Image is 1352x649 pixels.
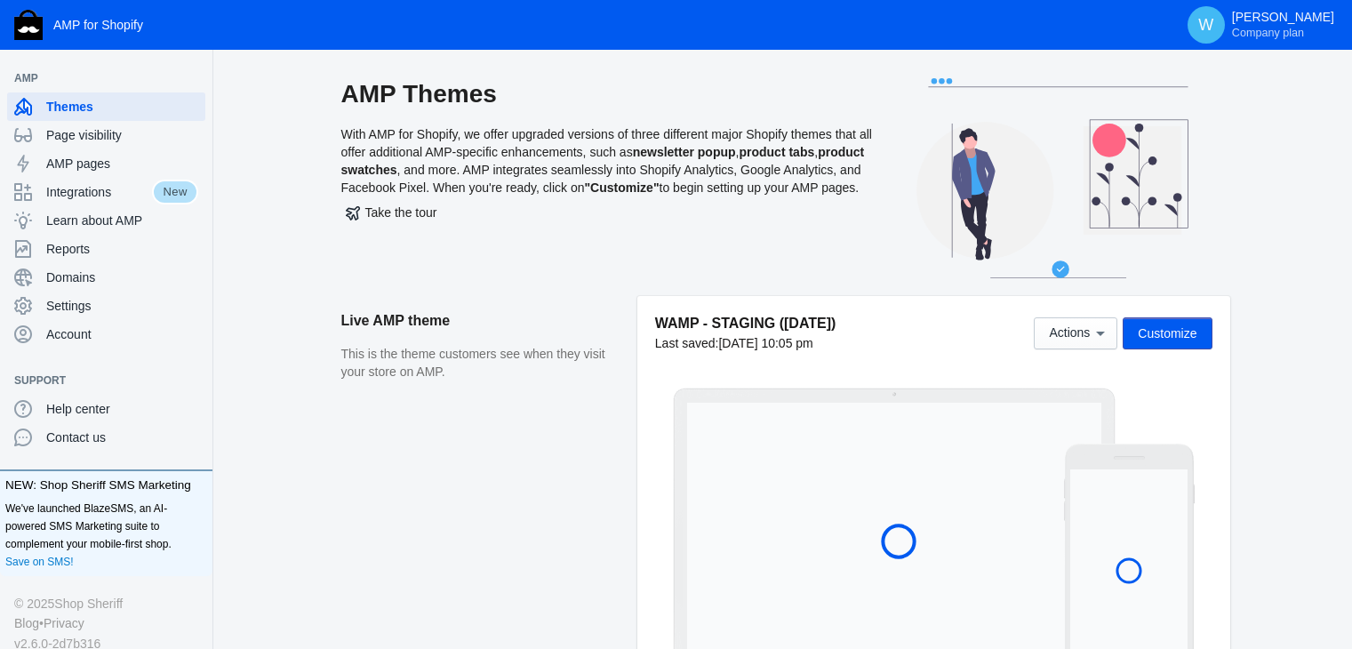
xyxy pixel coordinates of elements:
[584,180,659,195] b: "Customize"
[1197,16,1215,34] span: W
[54,594,123,613] a: Shop Sheriff
[53,18,143,32] span: AMP for Shopify
[1232,26,1304,40] span: Company plan
[46,400,198,418] span: Help center
[341,346,620,381] p: This is the theme customers see when they visit your store on AMP.
[46,429,198,446] span: Contact us
[1232,10,1334,40] p: [PERSON_NAME]
[1123,317,1212,349] button: Customize
[14,613,39,633] a: Blog
[7,178,205,206] a: IntegrationsNew
[655,334,836,352] div: Last saved:
[7,423,205,452] a: Contact us
[180,75,209,82] button: Add a sales channel
[7,92,205,121] a: Themes
[7,149,205,178] a: AMP pages
[7,263,205,292] a: Domains
[7,121,205,149] a: Page visibility
[718,336,812,350] span: [DATE] 10:05 pm
[1138,326,1196,341] span: Customize
[46,98,198,116] span: Themes
[5,553,74,571] a: Save on SMS!
[44,613,84,633] a: Privacy
[14,372,180,389] span: Support
[46,212,198,229] span: Learn about AMP
[341,78,875,110] h2: AMP Themes
[7,320,205,349] a: Account
[7,206,205,235] a: Learn about AMP
[152,180,198,204] span: New
[46,126,198,144] span: Page visibility
[14,69,180,87] span: AMP
[14,613,198,633] div: •
[46,155,198,172] span: AMP pages
[1049,326,1090,341] span: Actions
[7,292,205,320] a: Settings
[341,196,442,228] button: Take the tour
[655,314,836,333] h5: WAMP - STAGING ([DATE])
[341,78,875,296] div: With AMP for Shopify, we offer upgraded versions of three different major Shopify themes that all...
[46,240,198,258] span: Reports
[14,594,198,613] div: © 2025
[180,377,209,384] button: Add a sales channel
[633,145,736,159] b: newsletter popup
[14,10,43,40] img: Shop Sheriff Logo
[739,145,814,159] b: product tabs
[46,325,198,343] span: Account
[7,235,205,263] a: Reports
[46,268,198,286] span: Domains
[1034,317,1117,349] button: Actions
[46,297,198,315] span: Settings
[346,205,437,220] span: Take the tour
[46,183,152,201] span: Integrations
[341,296,620,346] h2: Live AMP theme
